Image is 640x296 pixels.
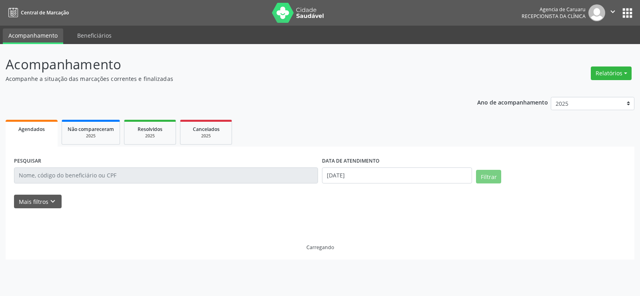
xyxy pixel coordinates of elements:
[522,6,586,13] div: Agencia de Caruaru
[18,126,45,133] span: Agendados
[620,6,634,20] button: apps
[48,197,57,206] i: keyboard_arrow_down
[605,4,620,21] button: 
[322,155,380,167] label: DATA DE ATENDIMENTO
[68,133,114,139] div: 2025
[6,6,69,19] a: Central de Marcação
[322,167,472,183] input: Selecione um intervalo
[130,133,170,139] div: 2025
[21,9,69,16] span: Central de Marcação
[591,66,632,80] button: Relatórios
[14,195,62,209] button: Mais filtroskeyboard_arrow_down
[3,28,63,44] a: Acompanhamento
[186,133,226,139] div: 2025
[193,126,220,133] span: Cancelados
[6,54,446,75] p: Acompanhamento
[476,170,501,183] button: Filtrar
[68,126,114,133] span: Não compareceram
[138,126,162,133] span: Resolvidos
[6,75,446,83] p: Acompanhe a situação das marcações correntes e finalizadas
[608,7,617,16] i: 
[14,167,318,183] input: Nome, código do beneficiário ou CPF
[72,28,117,42] a: Beneficiários
[306,244,334,251] div: Carregando
[477,97,548,107] p: Ano de acompanhamento
[588,4,605,21] img: img
[14,155,41,167] label: PESQUISAR
[522,13,586,20] span: Recepcionista da clínica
